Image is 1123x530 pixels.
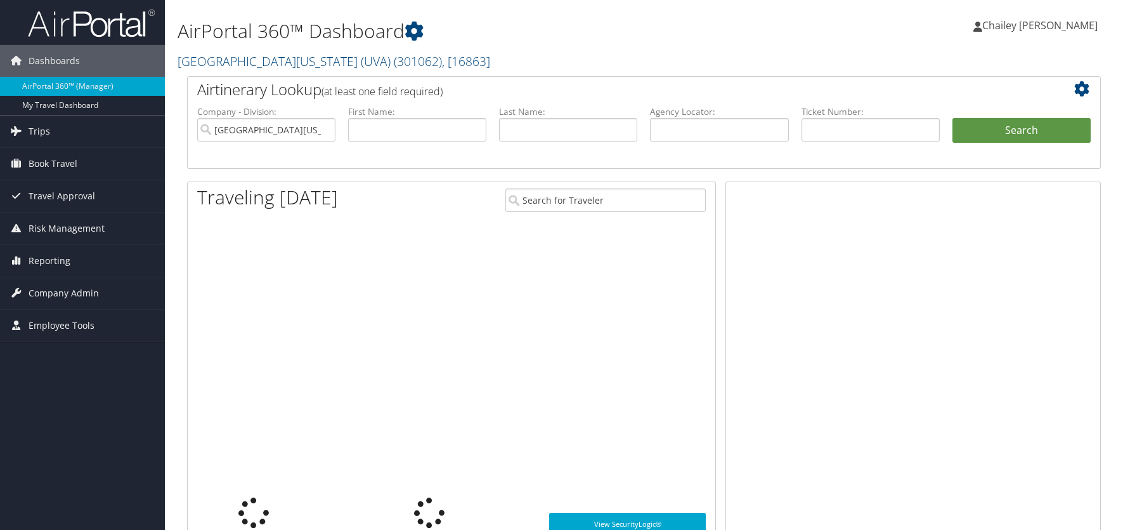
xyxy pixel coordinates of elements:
label: Agency Locator: [650,105,788,118]
span: ( 301062 ) [394,53,442,70]
label: First Name: [348,105,486,118]
span: Trips [29,116,50,147]
span: (at least one field required) [321,84,443,98]
img: airportal-logo.png [28,8,155,38]
button: Search [952,118,1091,143]
span: Reporting [29,245,70,277]
a: [GEOGRAPHIC_DATA][US_STATE] (UVA) [178,53,490,70]
span: Chailey [PERSON_NAME] [982,18,1098,32]
span: Employee Tools [29,310,94,341]
h1: AirPortal 360™ Dashboard [178,18,800,44]
input: Search for Traveler [505,189,706,212]
span: Dashboards [29,45,80,77]
a: Chailey [PERSON_NAME] [973,6,1110,44]
span: Travel Approval [29,180,95,212]
label: Last Name: [499,105,637,118]
span: , [ 16863 ] [442,53,490,70]
label: Company - Division: [197,105,335,118]
span: Book Travel [29,148,77,180]
span: Risk Management [29,213,105,244]
h2: Airtinerary Lookup [197,79,1015,100]
h1: Traveling [DATE] [197,184,338,211]
label: Ticket Number: [802,105,940,118]
span: Company Admin [29,277,99,309]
